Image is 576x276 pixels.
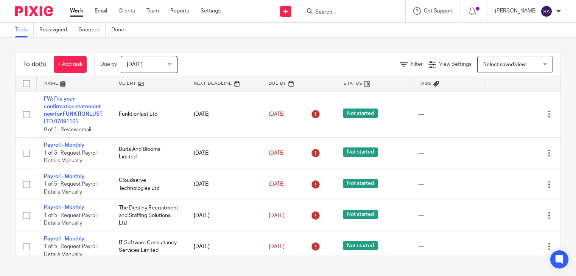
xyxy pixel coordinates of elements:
span: Not started [343,210,378,219]
a: To do [15,23,34,37]
span: Filter [411,62,423,67]
input: Search [314,9,383,16]
img: svg%3E [540,5,553,17]
a: Payroll - Monthly [44,143,84,148]
a: Work [70,7,83,15]
a: Reassigned [39,23,73,37]
td: [DATE] [186,91,261,138]
a: Team [146,7,159,15]
span: Select saved view [483,62,526,67]
p: [PERSON_NAME] [495,7,537,15]
a: Payroll - Monthly [44,205,84,210]
span: [DATE] [269,181,285,187]
a: Reports [170,7,189,15]
span: Not started [343,109,378,118]
span: [DATE] [269,244,285,249]
td: The Destiny Recruitment and Staffing Solutions Ltd [111,200,186,231]
div: --- [418,243,478,250]
a: Snoozed [79,23,106,37]
td: Cloudserve Technologies Ltd [111,169,186,200]
span: 1 of 5 · Request Payroll Details Manually [44,213,98,226]
td: Funktionlust Ltd [111,91,186,138]
span: (5) [39,61,46,67]
a: FW: File your confirmation statement now for FUNKTIONLUST LTD 07091165 [44,96,103,125]
span: Not started [343,241,378,250]
span: Get Support [424,8,453,14]
div: --- [418,180,478,188]
span: 1 of 5 · Request Payroll Details Manually [44,244,98,257]
span: [DATE] [269,112,285,117]
span: Tags [419,81,431,85]
div: --- [418,149,478,157]
span: 1 of 5 · Request Payroll Details Manually [44,150,98,164]
span: [DATE] [127,62,143,67]
td: [DATE] [186,169,261,200]
span: Not started [343,147,378,157]
span: 0 of 1 · Review email [44,127,91,132]
a: Email [95,7,107,15]
a: Settings [201,7,221,15]
h1: To do [23,60,46,68]
img: Pixie [15,6,53,16]
p: Due by [100,60,117,68]
a: Clients [118,7,135,15]
td: IT Software Consultancy Services Limited [111,231,186,262]
td: Buds And Blooms Limited [111,138,186,169]
span: [DATE] [269,213,285,218]
span: View Settings [439,62,472,67]
span: [DATE] [269,150,285,156]
a: Payroll - Monthly [44,174,84,179]
span: 1 of 5 · Request Payroll Details Manually [44,181,98,195]
td: [DATE] [186,138,261,169]
div: --- [418,212,478,219]
td: [DATE] [186,231,261,262]
span: Not started [343,179,378,188]
a: Done [111,23,130,37]
a: Payroll - Monthly [44,236,84,242]
td: [DATE] [186,200,261,231]
a: + Add task [54,56,87,73]
div: --- [418,110,478,118]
